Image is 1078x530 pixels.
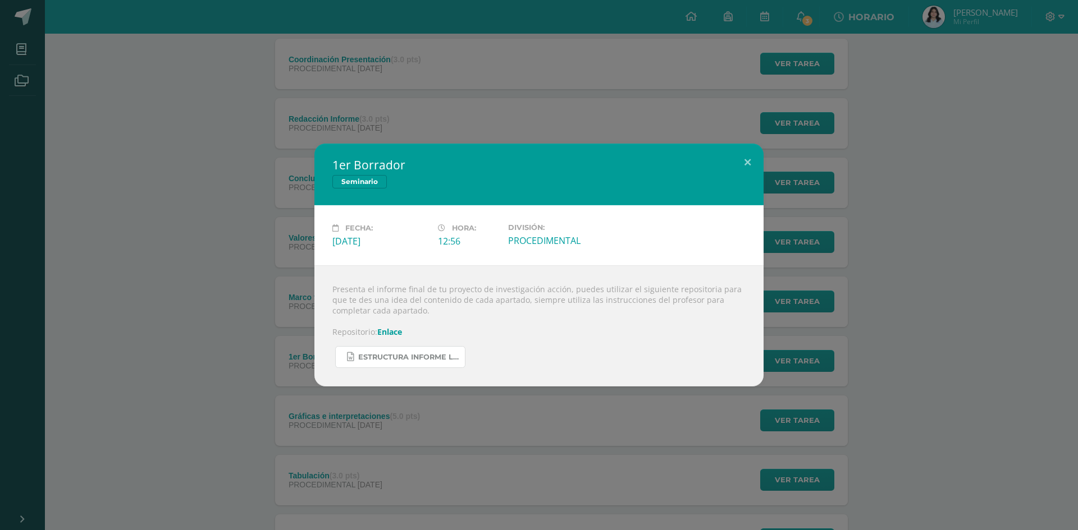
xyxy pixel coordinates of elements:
[332,175,387,188] span: Seminario
[438,235,499,247] div: 12:56
[358,353,459,362] span: Estructura informe La Salle 2025.docx
[335,346,465,368] a: Estructura informe La Salle 2025.docx
[452,224,476,232] span: Hora:
[732,144,764,182] button: Close (Esc)
[508,234,605,247] div: PROCEDIMENTAL
[332,157,746,173] h2: 1er Borrador
[377,326,402,337] a: Enlace
[314,265,764,386] div: Presenta el informe final de tu proyecto de investigación acción, puedes utilizar el siguiente re...
[345,224,373,232] span: Fecha:
[508,223,605,232] label: División:
[332,235,429,247] div: [DATE]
